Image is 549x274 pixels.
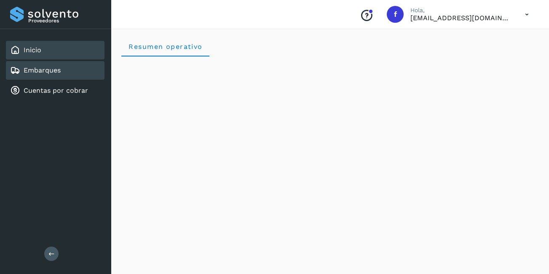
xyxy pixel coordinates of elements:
[6,61,104,80] div: Embarques
[24,66,61,74] a: Embarques
[6,81,104,100] div: Cuentas por cobrar
[410,7,512,14] p: Hola,
[24,46,41,54] a: Inicio
[128,43,203,51] span: Resumen operativo
[6,41,104,59] div: Inicio
[410,14,512,22] p: facturacion@protransport.com.mx
[24,86,88,94] a: Cuentas por cobrar
[28,18,101,24] p: Proveedores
